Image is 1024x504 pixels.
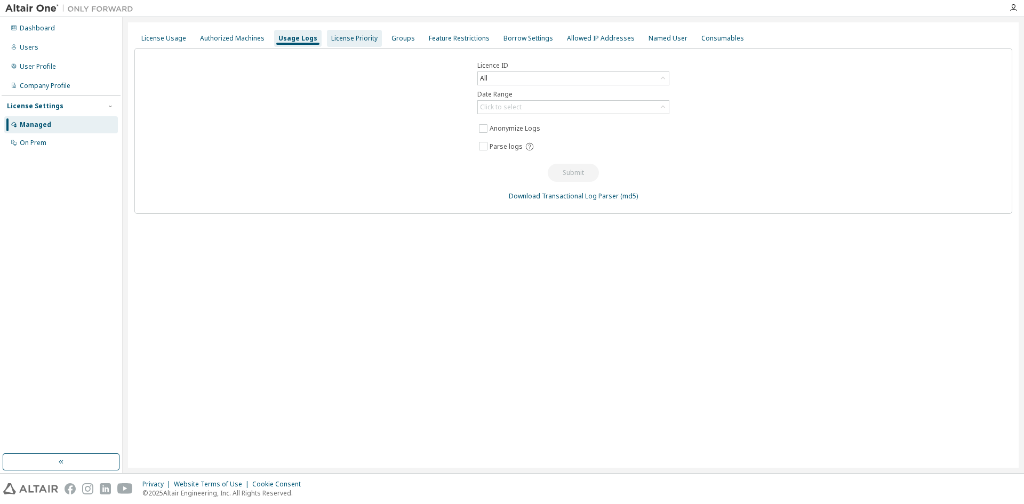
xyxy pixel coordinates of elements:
[82,483,93,494] img: instagram.svg
[5,3,139,14] img: Altair One
[478,73,489,84] div: All
[20,62,56,71] div: User Profile
[567,34,635,43] div: Allowed IP Addresses
[200,34,265,43] div: Authorized Machines
[142,480,174,489] div: Privacy
[20,24,55,33] div: Dashboard
[490,142,523,151] span: Parse logs
[20,82,70,90] div: Company Profile
[701,34,744,43] div: Consumables
[20,43,38,52] div: Users
[142,489,307,498] p: © 2025 Altair Engineering, Inc. All Rights Reserved.
[509,191,619,201] a: Download Transactional Log Parser
[548,164,599,182] button: Submit
[20,121,51,129] div: Managed
[480,103,522,111] div: Click to select
[477,61,669,70] label: Licence ID
[490,122,542,135] label: Anonymize Logs
[620,191,638,201] a: (md5)
[478,101,669,114] div: Click to select
[100,483,111,494] img: linkedin.svg
[252,480,307,489] div: Cookie Consent
[278,34,317,43] div: Usage Logs
[477,90,669,99] label: Date Range
[331,34,378,43] div: License Priority
[391,34,415,43] div: Groups
[3,483,58,494] img: altair_logo.svg
[65,483,76,494] img: facebook.svg
[20,139,46,147] div: On Prem
[117,483,133,494] img: youtube.svg
[503,34,553,43] div: Borrow Settings
[649,34,687,43] div: Named User
[429,34,490,43] div: Feature Restrictions
[141,34,186,43] div: License Usage
[7,102,63,110] div: License Settings
[174,480,252,489] div: Website Terms of Use
[478,72,669,85] div: All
